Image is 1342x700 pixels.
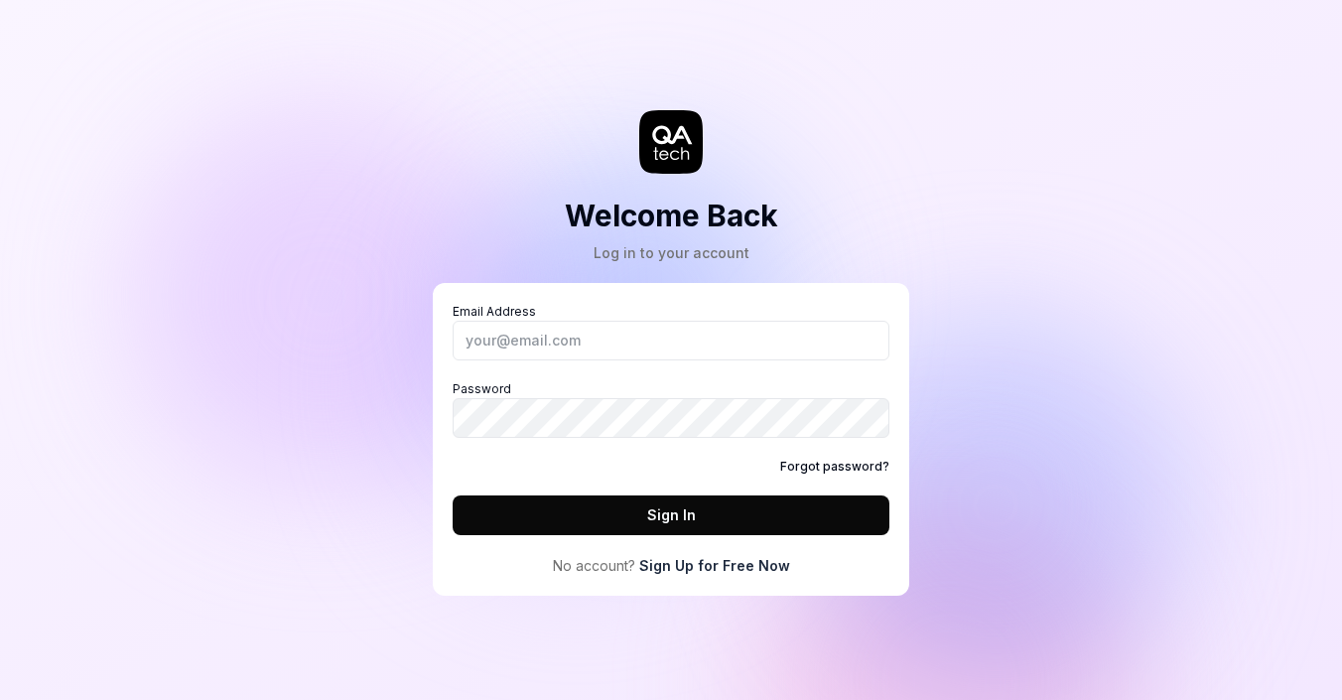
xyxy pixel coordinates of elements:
input: Email Address [453,321,889,360]
button: Sign In [453,495,889,535]
label: Password [453,380,889,438]
h2: Welcome Back [565,194,778,238]
label: Email Address [453,303,889,360]
div: Log in to your account [565,242,778,263]
span: No account? [553,555,635,576]
a: Sign Up for Free Now [639,555,790,576]
a: Forgot password? [780,458,889,476]
input: Password [453,398,889,438]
